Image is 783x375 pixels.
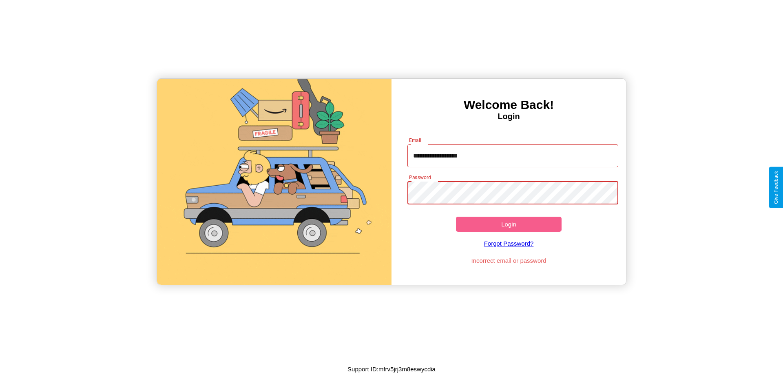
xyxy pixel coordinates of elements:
label: Password [409,174,431,181]
label: Email [409,137,422,144]
a: Forgot Password? [403,232,615,255]
h4: Login [391,112,626,121]
h3: Welcome Back! [391,98,626,112]
div: Give Feedback [773,171,779,204]
p: Incorrect email or password [403,255,615,266]
p: Support ID: mfrv5jrj3m8eswycdia [347,364,436,375]
button: Login [456,217,562,232]
img: gif [157,79,391,285]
